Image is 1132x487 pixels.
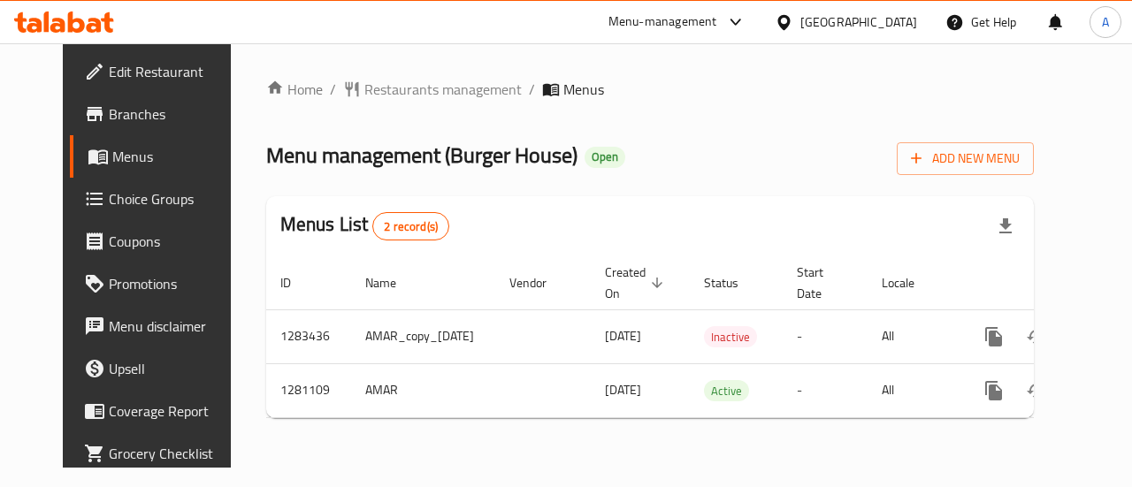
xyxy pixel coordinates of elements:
[605,324,641,347] span: [DATE]
[280,211,449,240] h2: Menus List
[911,148,1020,170] span: Add New Menu
[605,378,641,401] span: [DATE]
[109,273,238,294] span: Promotions
[704,380,749,401] div: Active
[70,390,252,432] a: Coverage Report
[585,149,625,164] span: Open
[109,188,238,209] span: Choice Groups
[109,358,238,379] span: Upsell
[109,231,238,252] span: Coupons
[109,61,238,82] span: Edit Restaurant
[797,262,846,304] span: Start Date
[984,205,1027,247] div: Export file
[280,272,314,293] span: ID
[1015,369,1058,412] button: Change Status
[704,381,749,401] span: Active
[70,50,252,93] a: Edit Restaurant
[882,272,937,293] span: Locale
[364,79,522,100] span: Restaurants management
[529,79,535,100] li: /
[868,363,959,417] td: All
[1102,12,1109,32] span: A
[330,79,336,100] li: /
[897,142,1034,175] button: Add New Menu
[509,272,570,293] span: Vendor
[266,79,1034,100] nav: breadcrumb
[704,327,757,347] span: Inactive
[704,272,761,293] span: Status
[373,218,448,235] span: 2 record(s)
[266,135,577,175] span: Menu management ( Burger House )
[973,316,1015,358] button: more
[365,272,419,293] span: Name
[70,347,252,390] a: Upsell
[973,369,1015,412] button: more
[70,263,252,305] a: Promotions
[70,178,252,220] a: Choice Groups
[109,443,238,464] span: Grocery Checklist
[109,400,238,422] span: Coverage Report
[800,12,917,32] div: [GEOGRAPHIC_DATA]
[70,135,252,178] a: Menus
[351,309,495,363] td: AMAR_copy_[DATE]
[109,316,238,337] span: Menu disclaimer
[608,11,717,33] div: Menu-management
[563,79,604,100] span: Menus
[372,212,449,240] div: Total records count
[704,326,757,347] div: Inactive
[351,363,495,417] td: AMAR
[70,305,252,347] a: Menu disclaimer
[70,432,252,475] a: Grocery Checklist
[1015,316,1058,358] button: Change Status
[70,93,252,135] a: Branches
[112,146,238,167] span: Menus
[266,79,323,100] a: Home
[585,147,625,168] div: Open
[605,262,669,304] span: Created On
[868,309,959,363] td: All
[343,79,522,100] a: Restaurants management
[783,309,868,363] td: -
[783,363,868,417] td: -
[109,103,238,125] span: Branches
[266,309,351,363] td: 1283436
[266,363,351,417] td: 1281109
[70,220,252,263] a: Coupons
